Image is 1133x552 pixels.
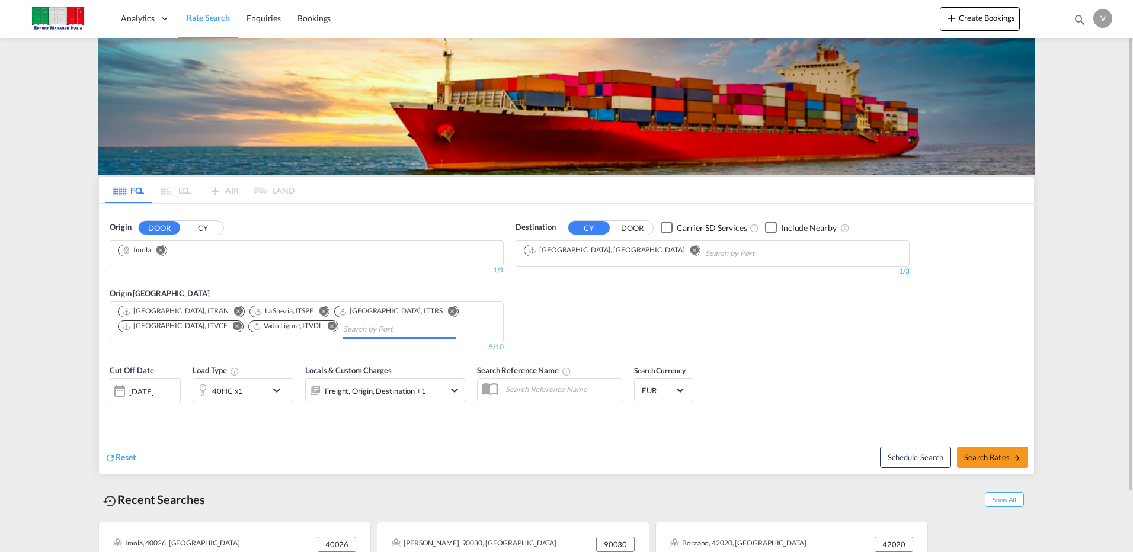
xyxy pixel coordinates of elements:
[781,222,837,234] div: Include Nearby
[122,245,151,255] div: Imola
[113,537,240,552] div: Imola, 40026, Europe
[500,380,622,398] input: Search Reference Name
[149,245,167,257] button: Remove
[489,342,504,352] div: 5/10
[338,306,445,316] div: Press delete to remove this chip.
[252,321,325,331] div: Press delete to remove this chip.
[122,321,228,331] div: Venezia, ITVCE
[343,320,456,339] input: Chips input.
[1093,9,1112,28] div: V
[110,222,131,233] span: Origin
[325,383,426,399] div: Freight Origin Destination Factory Stuffing
[182,221,223,235] button: CY
[840,223,850,233] md-icon: Unchecked: Ignores neighbouring ports when fetching rates.Checked : Includes neighbouring ports w...
[477,365,571,375] span: Search Reference Name
[880,447,951,468] button: Note: By default Schedule search will only considerorigin ports, destination ports and cut off da...
[682,245,700,257] button: Remove
[122,245,153,255] div: Press delete to remove this chip.
[116,241,177,262] md-chips-wrap: Chips container. Use arrow keys to select chips.
[297,13,331,23] span: Bookings
[957,447,1028,468] button: Search Ratesicon-arrow-right
[225,321,243,333] button: Remove
[528,245,687,255] div: Press delete to remove this chip.
[1013,454,1021,462] md-icon: icon-arrow-right
[516,267,910,277] div: 1/3
[116,302,497,339] md-chips-wrap: Chips container. Use arrow keys to select chips.
[105,452,116,463] md-icon: icon-refresh
[661,222,747,234] md-checkbox: Checkbox No Ink
[252,321,322,331] div: Vado Ligure, ITVDL
[230,367,239,376] md-icon: icon-information-outline
[320,321,338,333] button: Remove
[392,537,556,552] div: Tortorici, 90030, Europe
[254,306,313,316] div: La Spezia, ITSPE
[103,494,117,508] md-icon: icon-backup-restore
[254,306,316,316] div: Press delete to remove this chip.
[226,306,244,318] button: Remove
[528,245,684,255] div: Qingdao, CNTAO
[116,452,136,462] span: Reset
[516,222,556,233] span: Destination
[940,7,1020,31] button: icon-plus 400-fgCreate Bookings
[98,486,210,513] div: Recent Searches
[212,383,243,399] div: 40HC x1
[440,306,458,318] button: Remove
[311,306,329,318] button: Remove
[596,537,635,552] div: 90030
[705,244,818,263] input: Chips input.
[562,367,571,376] md-icon: Your search will be saved by the below given name
[447,383,462,397] md-icon: icon-chevron-down
[122,321,230,331] div: Press delete to remove this chip.
[193,365,239,375] span: Load Type
[318,537,356,552] div: 40026
[110,378,181,403] div: [DATE]
[765,222,837,234] md-checkbox: Checkbox No Ink
[338,306,443,316] div: Trieste, ITTRS
[247,13,281,23] span: Enquiries
[568,221,610,235] button: CY
[305,378,465,402] div: Freight Origin Destination Factory Stuffingicon-chevron-down
[110,265,504,275] div: 1/1
[641,381,687,399] md-select: Select Currency: € EUREuro
[122,306,231,316] div: Press delete to remove this chip.
[99,204,1034,474] div: OriginDOOR CY Chips container. Use arrow keys to select chips.1/1Origin [GEOGRAPHIC_DATA] Chips c...
[677,222,747,234] div: Carrier SD Services
[1073,13,1086,26] md-icon: icon-magnify
[110,365,154,375] span: Cut Off Date
[121,12,155,24] span: Analytics
[612,221,653,235] button: DOOR
[98,38,1035,175] img: LCL+%26+FCL+BACKGROUND.png
[187,12,230,23] span: Rate Search
[985,492,1024,507] span: Show All
[105,177,152,203] md-tab-item: FCL
[193,378,293,402] div: 40HC x1icon-chevron-down
[305,365,392,375] span: Locals & Custom Charges
[129,386,153,397] div: [DATE]
[139,221,180,235] button: DOOR
[945,11,959,25] md-icon: icon-plus 400-fg
[1073,13,1086,31] div: icon-magnify
[875,537,913,552] div: 42020
[270,383,290,397] md-icon: icon-chevron-down
[750,223,759,233] md-icon: Unchecked: Search for CY (Container Yard) services for all selected carriers.Checked : Search for...
[110,402,119,418] md-datepicker: Select
[105,177,295,203] md-pagination-wrapper: Use the left and right arrow keys to navigate between tabs
[105,451,136,464] div: icon-refreshReset
[642,385,675,396] span: EUR
[122,306,229,316] div: Ravenna, ITRAN
[110,288,210,298] span: Origin [GEOGRAPHIC_DATA]
[964,452,1021,462] span: Search Rates
[670,537,806,552] div: Borzano, 42020, Europe
[522,241,822,263] md-chips-wrap: Chips container. Use arrow keys to select chips.
[634,366,686,375] span: Search Currency
[18,5,98,32] img: 51022700b14f11efa3148557e262d94e.jpg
